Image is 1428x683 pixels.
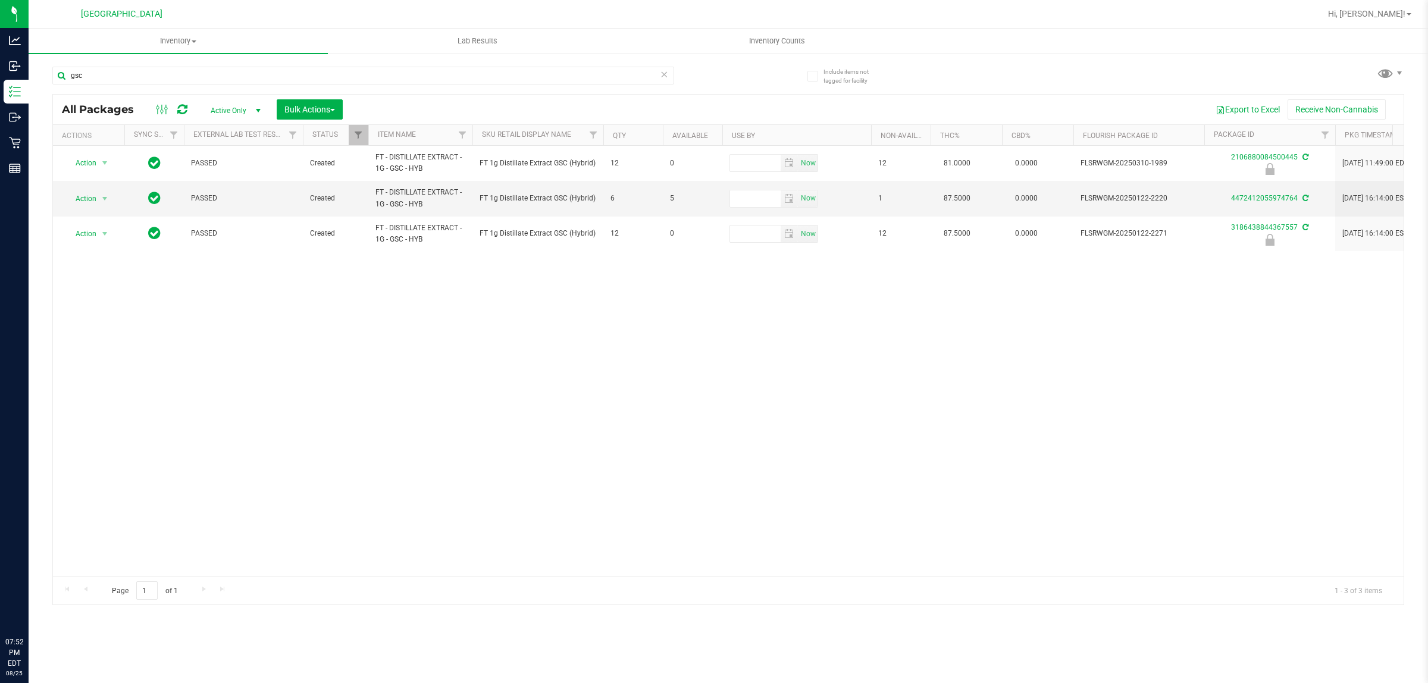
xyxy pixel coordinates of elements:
a: Inventory [29,29,328,54]
p: 07:52 PM EDT [5,637,23,669]
span: select [98,190,112,207]
span: Sync from Compliance System [1301,194,1308,202]
span: 81.0000 [938,155,976,172]
span: 0.0000 [1009,225,1044,242]
span: Created [310,158,361,169]
a: Sku Retail Display Name [482,130,571,139]
span: FT 1g Distillate Extract GSC (Hybrid) [480,158,596,169]
span: 0 [670,228,715,239]
span: Clear [660,67,668,82]
a: CBD% [1011,131,1031,140]
a: 3186438844367557 [1231,223,1298,231]
span: 1 - 3 of 3 items [1325,581,1392,599]
span: 12 [878,158,923,169]
span: Include items not tagged for facility [823,67,883,85]
a: Use By [732,131,755,140]
p: 08/25 [5,669,23,678]
span: 6 [610,193,656,204]
span: select [781,225,798,242]
inline-svg: Analytics [9,35,21,46]
span: [GEOGRAPHIC_DATA] [81,9,162,19]
span: 87.5000 [938,190,976,207]
span: select [798,155,818,171]
span: 12 [610,158,656,169]
a: Available [672,131,708,140]
span: Set Current date [798,155,818,172]
button: Export to Excel [1208,99,1288,120]
span: 0 [670,158,715,169]
a: External Lab Test Result [193,130,287,139]
span: 1 [878,193,923,204]
inline-svg: Reports [9,162,21,174]
div: Newly Received [1202,234,1337,246]
a: Sync Status [134,130,180,139]
span: 12 [610,228,656,239]
span: Action [65,225,97,242]
inline-svg: Inventory [9,86,21,98]
span: select [781,155,798,171]
span: [DATE] 11:49:00 EDT [1342,158,1408,169]
span: PASSED [191,228,296,239]
span: FLSRWGM-20250122-2220 [1081,193,1197,204]
span: PASSED [191,193,296,204]
a: Lab Results [328,29,627,54]
span: FLSRWGM-20250310-1989 [1081,158,1197,169]
button: Receive Non-Cannabis [1288,99,1386,120]
span: [DATE] 16:14:00 EST [1342,193,1408,204]
span: Sync from Compliance System [1301,223,1308,231]
input: 1 [136,581,158,600]
span: Page of 1 [102,581,187,600]
div: Actions [62,131,120,140]
a: Filter [453,125,472,145]
a: 4472412055974764 [1231,194,1298,202]
inline-svg: Retail [9,137,21,149]
span: Inventory Counts [733,36,821,46]
span: All Packages [62,103,146,116]
span: FT - DISTILLATE EXTRACT - 1G - GSC - HYB [375,223,465,245]
span: [DATE] 16:14:00 EST [1342,228,1408,239]
inline-svg: Outbound [9,111,21,123]
a: 2106880084500445 [1231,153,1298,161]
span: Set Current date [798,190,818,207]
a: Qty [613,131,626,140]
a: Pkg Timestamp [1345,131,1414,139]
a: Package ID [1214,130,1254,139]
inline-svg: Inbound [9,60,21,72]
span: 12 [878,228,923,239]
a: Filter [283,125,303,145]
a: Status [312,130,338,139]
span: Created [310,228,361,239]
span: FT - DISTILLATE EXTRACT - 1G - GSC - HYB [375,152,465,174]
span: 0.0000 [1009,155,1044,172]
span: Set Current date [798,225,818,243]
a: Filter [584,125,603,145]
span: select [98,155,112,171]
a: Filter [164,125,184,145]
a: Flourish Package ID [1083,131,1158,140]
span: Bulk Actions [284,105,335,114]
span: In Sync [148,225,161,242]
span: 0.0000 [1009,190,1044,207]
span: 87.5000 [938,225,976,242]
span: FT - DISTILLATE EXTRACT - 1G - GSC - HYB [375,187,465,209]
a: Filter [349,125,368,145]
span: 5 [670,193,715,204]
span: FLSRWGM-20250122-2271 [1081,228,1197,239]
span: Action [65,155,97,171]
span: FT 1g Distillate Extract GSC (Hybrid) [480,193,596,204]
div: Newly Received [1202,163,1337,175]
a: Non-Available [881,131,934,140]
span: Action [65,190,97,207]
span: Lab Results [441,36,513,46]
a: Item Name [378,130,416,139]
button: Bulk Actions [277,99,343,120]
span: select [798,225,818,242]
a: Inventory Counts [627,29,926,54]
span: In Sync [148,190,161,206]
input: Search Package ID, Item Name, SKU, Lot or Part Number... [52,67,674,84]
span: PASSED [191,158,296,169]
span: In Sync [148,155,161,171]
span: Sync from Compliance System [1301,153,1308,161]
iframe: Resource center [12,588,48,624]
a: THC% [940,131,960,140]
